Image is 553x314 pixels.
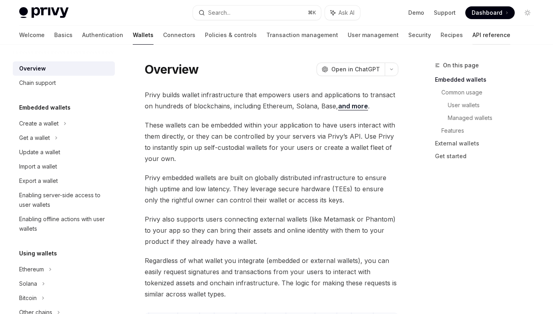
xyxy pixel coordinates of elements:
[435,150,540,163] a: Get started
[13,174,115,188] a: Export a wallet
[448,99,540,112] a: User wallets
[448,112,540,124] a: Managed wallets
[13,76,115,90] a: Chain support
[19,133,50,143] div: Get a wallet
[19,78,56,88] div: Chain support
[163,26,195,45] a: Connectors
[441,124,540,137] a: Features
[13,159,115,174] a: Import a wallet
[145,89,398,112] span: Privy builds wallet infrastructure that empowers users and applications to transact on hundreds o...
[441,26,463,45] a: Recipes
[19,265,44,274] div: Ethereum
[13,145,115,159] a: Update a wallet
[145,62,199,77] h1: Overview
[435,137,540,150] a: External wallets
[331,65,380,73] span: Open in ChatGPT
[13,188,115,212] a: Enabling server-side access to user wallets
[19,147,60,157] div: Update a wallet
[19,119,59,128] div: Create a wallet
[434,9,456,17] a: Support
[338,102,368,110] a: and more
[408,9,424,17] a: Demo
[19,214,110,234] div: Enabling offline actions with user wallets
[19,249,57,258] h5: Using wallets
[472,9,502,17] span: Dashboard
[443,61,479,70] span: On this page
[133,26,154,45] a: Wallets
[19,176,58,186] div: Export a wallet
[145,172,398,206] span: Privy embedded wallets are built on globally distributed infrastructure to ensure high uptime and...
[145,255,398,300] span: Regardless of what wallet you integrate (embedded or external wallets), you can easily request si...
[205,26,257,45] a: Policies & controls
[19,293,37,303] div: Bitcoin
[266,26,338,45] a: Transaction management
[208,8,230,18] div: Search...
[13,61,115,76] a: Overview
[19,103,71,112] h5: Embedded wallets
[19,26,45,45] a: Welcome
[145,120,398,164] span: These wallets can be embedded within your application to have users interact with them directly, ...
[348,26,399,45] a: User management
[325,6,360,20] button: Ask AI
[19,162,57,171] div: Import a wallet
[521,6,534,19] button: Toggle dark mode
[441,86,540,99] a: Common usage
[145,214,398,247] span: Privy also supports users connecting external wallets (like Metamask or Phantom) to your app so t...
[82,26,123,45] a: Authentication
[193,6,321,20] button: Search...⌘K
[472,26,510,45] a: API reference
[19,279,37,288] div: Solana
[338,9,354,17] span: Ask AI
[408,26,431,45] a: Security
[317,63,385,76] button: Open in ChatGPT
[308,10,316,16] span: ⌘ K
[19,190,110,210] div: Enabling server-side access to user wallets
[54,26,73,45] a: Basics
[13,212,115,236] a: Enabling offline actions with user wallets
[435,73,540,86] a: Embedded wallets
[19,7,69,18] img: light logo
[465,6,515,19] a: Dashboard
[19,64,46,73] div: Overview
